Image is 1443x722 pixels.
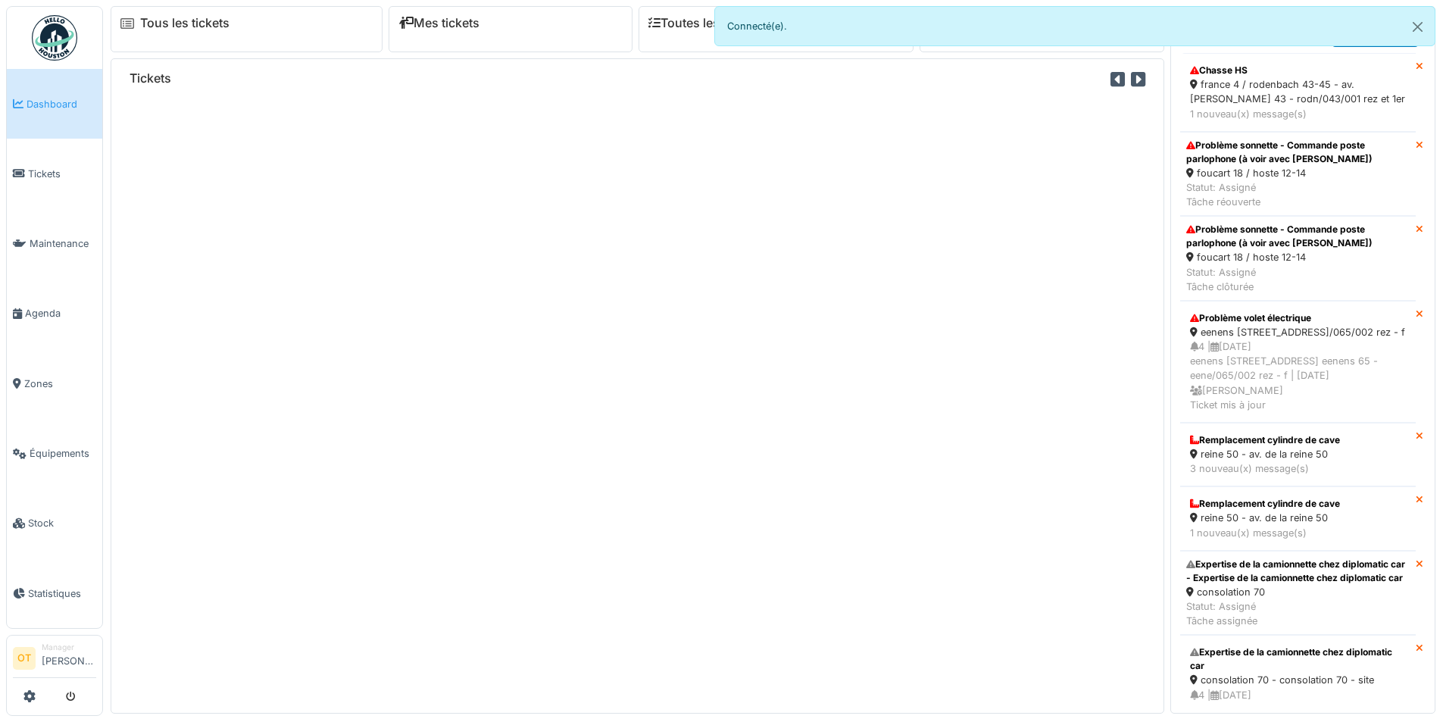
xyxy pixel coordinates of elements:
span: Tickets [28,167,96,181]
li: [PERSON_NAME] [42,642,96,674]
a: Toutes les tâches [648,16,761,30]
h6: Tickets [130,71,171,86]
a: Remplacement cylindre de cave reine 50 - av. de la reine 50 1 nouveau(x) message(s) [1180,486,1416,550]
a: Problème sonnette - Commande poste parlophone (à voir avec [PERSON_NAME]) foucart 18 / hoste 12-1... [1180,216,1416,301]
a: Équipements [7,418,102,488]
div: Statut: Assigné Tâche assignée [1186,599,1410,628]
div: 4 | [DATE] eenens [STREET_ADDRESS] eenens 65 - eene/065/002 rez - f | [DATE] [PERSON_NAME] Ticket... [1190,339,1406,412]
span: Zones [24,377,96,391]
a: Chasse HS france 4 / rodenbach 43-45 - av. [PERSON_NAME] 43 - rodn/043/001 rez et 1er 1 nouveau(x... [1180,53,1416,132]
div: Chasse HS [1190,64,1406,77]
img: Badge_color-CXgf-gQk.svg [32,15,77,61]
span: Stock [28,516,96,530]
a: Mes tickets [398,16,479,30]
a: Tickets [7,139,102,208]
a: Dashboard [7,69,102,139]
div: 1 nouveau(x) message(s) [1190,107,1406,121]
a: Agenda [7,279,102,348]
div: consolation 70 [1186,585,1410,599]
a: Tous les tickets [140,16,230,30]
div: Statut: Assigné Tâche réouverte [1186,180,1410,209]
div: Statut: Assigné Tâche clôturée [1186,265,1410,294]
div: Expertise de la camionnette chez diplomatic car [1190,645,1406,673]
a: Remplacement cylindre de cave reine 50 - av. de la reine 50 3 nouveau(x) message(s) [1180,423,1416,486]
div: reine 50 - av. de la reine 50 [1190,447,1406,461]
div: consolation 70 - consolation 70 - site [1190,673,1406,687]
div: Expertise de la camionnette chez diplomatic car - Expertise de la camionnette chez diplomatic car [1186,558,1410,585]
div: eenens [STREET_ADDRESS]/065/002 rez - f [1190,325,1406,339]
div: Remplacement cylindre de cave [1190,433,1406,447]
span: Maintenance [30,236,96,251]
a: Expertise de la camionnette chez diplomatic car - Expertise de la camionnette chez diplomatic car... [1180,551,1416,636]
a: Stock [7,489,102,558]
span: Statistiques [28,586,96,601]
div: france 4 / rodenbach 43-45 - av. [PERSON_NAME] 43 - rodn/043/001 rez et 1er [1190,77,1406,106]
div: Connecté(e). [714,6,1436,46]
div: foucart 18 / hoste 12-14 [1186,250,1410,264]
span: Dashboard [27,97,96,111]
a: Statistiques [7,558,102,628]
a: Problème sonnette - Commande poste parlophone (à voir avec [PERSON_NAME]) foucart 18 / hoste 12-1... [1180,132,1416,217]
a: Maintenance [7,209,102,279]
div: Problème sonnette - Commande poste parlophone (à voir avec [PERSON_NAME]) [1186,223,1410,250]
a: OT Manager[PERSON_NAME] [13,642,96,678]
div: Remplacement cylindre de cave [1190,497,1406,511]
div: Problème volet électrique [1190,311,1406,325]
div: Manager [42,642,96,653]
button: Close [1401,7,1435,47]
a: Problème volet électrique eenens [STREET_ADDRESS]/065/002 rez - f 4 |[DATE]eenens [STREET_ADDRESS... [1180,301,1416,423]
span: Équipements [30,446,96,461]
a: Zones [7,348,102,418]
li: OT [13,647,36,670]
div: 1 nouveau(x) message(s) [1190,526,1406,540]
div: foucart 18 / hoste 12-14 [1186,166,1410,180]
div: Problème sonnette - Commande poste parlophone (à voir avec [PERSON_NAME]) [1186,139,1410,166]
div: reine 50 - av. de la reine 50 [1190,511,1406,525]
span: Agenda [25,306,96,320]
div: 3 nouveau(x) message(s) [1190,461,1406,476]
